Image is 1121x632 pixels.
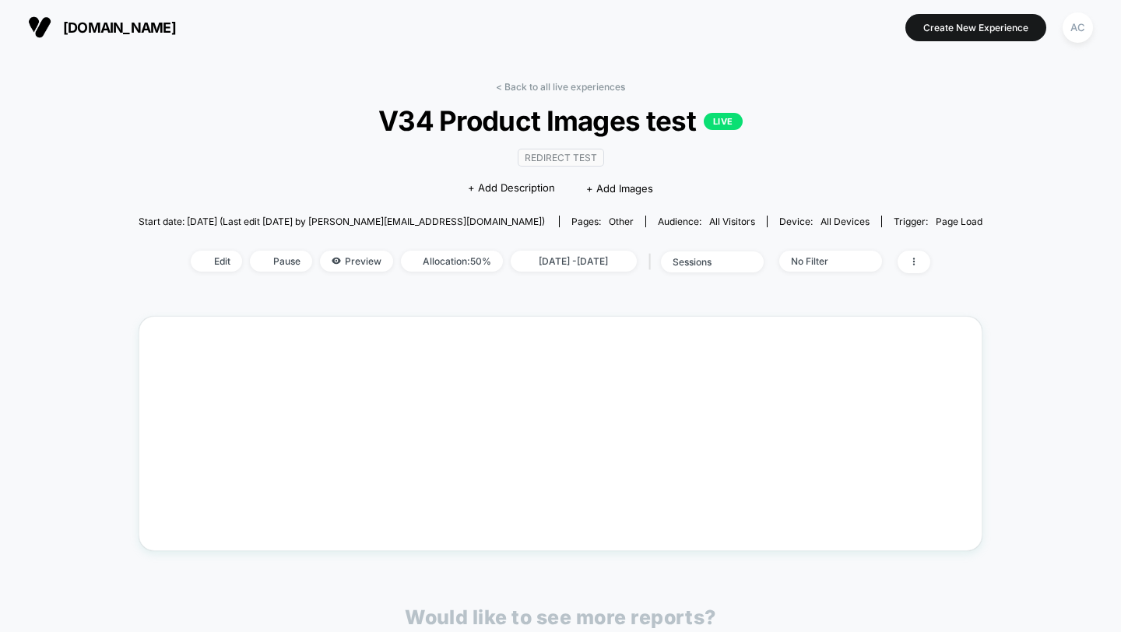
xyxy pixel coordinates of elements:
span: Device: [767,216,881,227]
span: Redirect Test [518,149,604,167]
span: [DOMAIN_NAME] [63,19,176,36]
div: Pages: [571,216,634,227]
div: No Filter [791,255,853,267]
span: V34 Product Images test [181,104,940,137]
div: AC [1063,12,1093,43]
span: other [609,216,634,227]
button: Create New Experience [905,14,1046,41]
p: LIVE [704,113,743,130]
a: < Back to all live experiences [496,81,625,93]
span: Preview [320,251,393,272]
span: + Add Description [468,181,555,196]
button: AC [1058,12,1098,44]
button: [DOMAIN_NAME] [23,15,181,40]
p: Would like to see more reports? [405,606,716,629]
span: Allocation: 50% [401,251,503,272]
div: Trigger: [894,216,982,227]
img: Visually logo [28,16,51,39]
div: sessions [673,256,735,268]
span: + Add Images [586,182,653,195]
span: | [645,251,661,273]
span: Page Load [936,216,982,227]
span: All Visitors [709,216,755,227]
span: Start date: [DATE] (Last edit [DATE] by [PERSON_NAME][EMAIL_ADDRESS][DOMAIN_NAME]) [139,216,545,227]
span: [DATE] - [DATE] [511,251,637,272]
div: Audience: [658,216,755,227]
span: Edit [191,251,242,272]
span: all devices [821,216,870,227]
span: Pause [250,251,312,272]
